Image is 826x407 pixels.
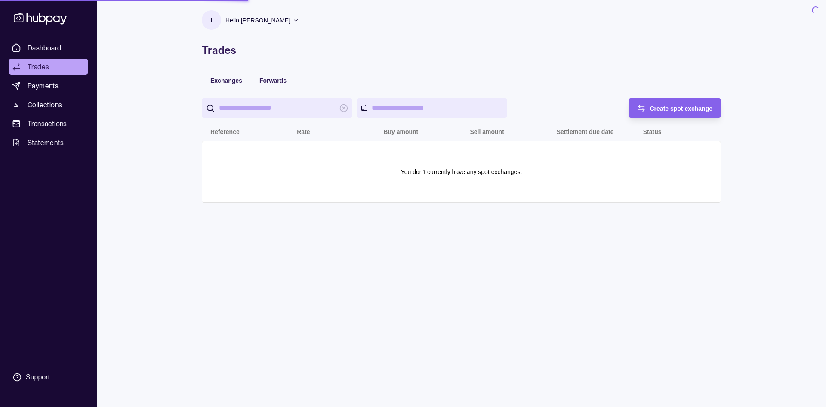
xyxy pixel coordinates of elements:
p: Buy amount [383,128,418,135]
p: Settlement due date [557,128,614,135]
p: Sell amount [470,128,504,135]
span: Statements [28,137,64,148]
a: Dashboard [9,40,88,56]
p: I [211,16,213,25]
span: Create spot exchange [650,105,713,112]
a: Statements [9,135,88,150]
span: Transactions [28,118,67,129]
div: Support [26,373,50,382]
p: Reference [210,128,240,135]
h1: Trades [202,43,721,57]
p: Hello, [PERSON_NAME] [225,16,290,25]
a: Support [9,368,88,386]
input: search [219,98,335,118]
span: Exchanges [210,77,242,84]
p: Rate [297,128,310,135]
a: Trades [9,59,88,75]
p: Status [643,128,662,135]
a: Transactions [9,116,88,131]
span: Forwards [259,77,287,84]
p: You don't currently have any spot exchanges. [401,167,522,177]
span: Payments [28,81,59,91]
span: Trades [28,62,49,72]
span: Collections [28,99,62,110]
a: Payments [9,78,88,93]
span: Dashboard [28,43,62,53]
button: Create spot exchange [629,98,721,118]
a: Collections [9,97,88,112]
